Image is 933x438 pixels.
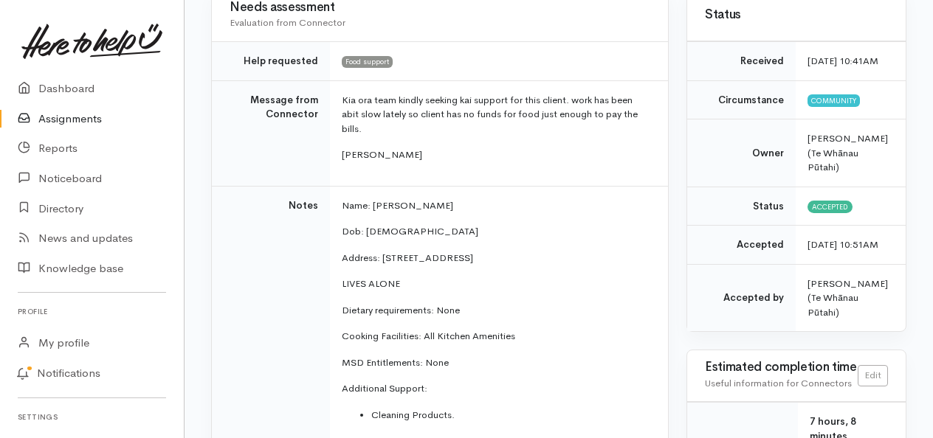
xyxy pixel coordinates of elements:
[808,132,888,173] span: [PERSON_NAME] (Te Whānau Pūtahi)
[796,264,906,331] td: [PERSON_NAME] (Te Whānau Pūtahi)
[808,201,853,212] span: Accepted
[342,93,650,136] p: Kia ora team kindly seeking kai support for this client. work has been abit slow lately so client...
[342,355,650,370] p: MSD Entitlements: None
[342,277,650,291] p: LIVES ALONE
[342,224,650,239] p: Dob: [DEMOGRAPHIC_DATA]
[687,80,796,119] td: Circumstance
[342,329,650,344] p: Cooking Facilities: All Kitchen Amenities
[18,302,166,321] h6: Profile
[687,187,796,226] td: Status
[687,42,796,81] td: Received
[687,119,796,187] td: Owner
[342,303,650,318] p: Dietary requirements: None
[858,365,888,386] a: Edit
[342,147,650,162] p: [PERSON_NAME]
[230,16,345,29] span: Evaluation from Connector
[212,42,330,81] td: Help requested
[808,94,860,106] span: Community
[342,56,393,68] span: Food support
[18,407,166,427] h6: Settings
[342,251,650,265] p: Address: [STREET_ADDRESS]
[687,226,796,265] td: Accepted
[705,377,852,389] span: Useful information for Connectors
[705,8,888,22] h3: Status
[705,361,858,375] h3: Estimated completion time
[808,238,878,251] time: [DATE] 10:51AM
[230,1,650,15] h3: Needs assessment
[687,264,796,331] td: Accepted by
[342,198,650,213] p: Name: [PERSON_NAME]
[371,408,650,423] li: Cleaning Products.
[808,55,878,67] time: [DATE] 10:41AM
[342,381,650,396] p: Additional Support:
[212,80,330,186] td: Message from Connector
